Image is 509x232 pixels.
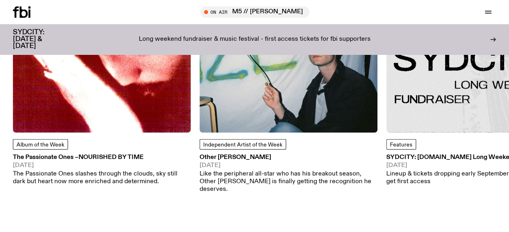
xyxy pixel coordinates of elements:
[200,155,377,161] h3: Other [PERSON_NAME]
[200,139,286,150] a: Independent Artist of the Week
[200,170,377,194] p: Like the peripheral all-star who has his breakout season, Other [PERSON_NAME] is finally getting ...
[13,155,191,186] a: The Passionate Ones –Nourished By Time[DATE]The Passionate Ones slashes through the clouds, sky s...
[139,36,371,43] p: Long weekend fundraiser & music festival - first access tickets for fbi supporters
[13,155,191,161] h3: The Passionate Ones –
[13,163,191,169] span: [DATE]
[13,170,191,186] p: The Passionate Ones slashes through the clouds, sky still dark but heart now more enriched and de...
[16,142,64,148] span: Album of the Week
[200,6,309,18] button: On AirM5 // [PERSON_NAME]
[13,29,64,50] h3: SYDCITY: [DATE] & [DATE]
[386,139,416,150] a: Features
[78,154,144,161] span: Nourished By Time
[200,155,377,193] a: Other [PERSON_NAME][DATE]Like the peripheral all-star who has his breakout season, Other [PERSON_...
[13,139,68,150] a: Album of the Week
[390,142,412,148] span: Features
[203,142,282,148] span: Independent Artist of the Week
[200,163,377,169] span: [DATE]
